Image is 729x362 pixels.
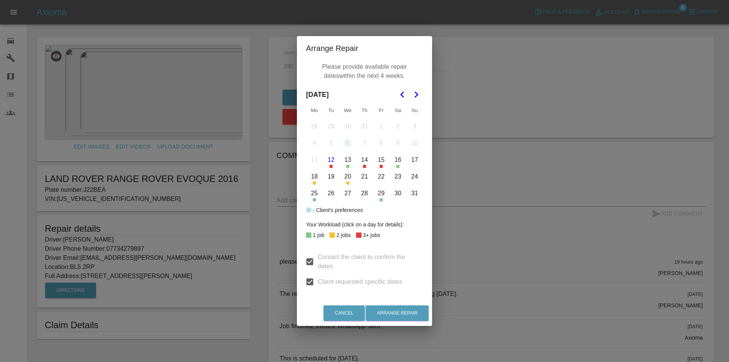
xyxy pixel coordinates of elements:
[340,185,356,201] button: Wednesday, August 27th, 2025
[306,169,322,185] button: Monday, August 18th, 2025
[373,119,389,134] button: Friday, August 1st, 2025
[340,119,356,134] button: Wednesday, July 30th, 2025
[409,88,423,101] button: Go to the Next Month
[357,135,372,151] button: Thursday, August 7th, 2025
[373,103,390,118] th: Friday
[396,88,409,101] button: Go to the Previous Month
[407,169,423,185] button: Sunday, August 24th, 2025
[390,169,406,185] button: Saturday, August 23rd, 2025
[323,152,339,168] button: Today, Tuesday, August 12th, 2025
[373,135,389,151] button: Friday, August 8th, 2025
[323,103,339,118] th: Tuesday
[323,169,339,185] button: Tuesday, August 19th, 2025
[373,185,389,201] button: Friday, August 29th, 2025
[323,185,339,201] button: Tuesday, August 26th, 2025
[340,135,356,151] button: Wednesday, August 6th, 2025
[306,220,423,229] div: Your Workload (click on a day for details):
[406,103,423,118] th: Sunday
[390,185,406,201] button: Saturday, August 30th, 2025
[313,206,363,215] div: - Client's preferences
[340,169,356,185] button: Wednesday, August 20th, 2025
[357,185,372,201] button: Thursday, August 28th, 2025
[390,103,406,118] th: Saturday
[407,135,423,151] button: Sunday, August 10th, 2025
[306,119,322,134] button: Monday, July 28th, 2025
[407,185,423,201] button: Sunday, August 31st, 2025
[318,277,402,286] span: Client requested specific dates
[306,185,322,201] button: Monday, August 25th, 2025
[390,135,406,151] button: Saturday, August 9th, 2025
[357,169,372,185] button: Thursday, August 21st, 2025
[323,305,365,321] button: Cancel
[340,152,356,168] button: Wednesday, August 13th, 2025
[357,152,372,168] button: Thursday, August 14th, 2025
[318,253,417,271] span: Contact the client to confirm the dates
[339,103,356,118] th: Wednesday
[373,169,389,185] button: Friday, August 22nd, 2025
[297,36,432,60] h2: Arrange Repair
[357,119,372,134] button: Thursday, July 31st, 2025
[306,103,323,118] th: Monday
[323,135,339,151] button: Tuesday, August 5th, 2025
[390,152,406,168] button: Saturday, August 16th, 2025
[323,119,339,134] button: Tuesday, July 29th, 2025
[306,86,329,103] span: [DATE]
[373,152,389,168] button: Friday, August 15th, 2025
[310,60,419,82] p: Please provide available repair dates within the next 4 weeks.
[407,119,423,134] button: Sunday, August 3rd, 2025
[363,231,380,240] div: 3+ jobs
[356,103,373,118] th: Thursday
[407,152,423,168] button: Sunday, August 17th, 2025
[306,152,322,168] button: Monday, August 11th, 2025
[336,231,350,240] div: 2 jobs
[366,305,429,321] button: Arrange Repair
[306,103,423,202] table: August 2025
[306,135,322,151] button: Monday, August 4th, 2025
[390,119,406,134] button: Saturday, August 2nd, 2025
[313,231,324,240] div: 1 job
